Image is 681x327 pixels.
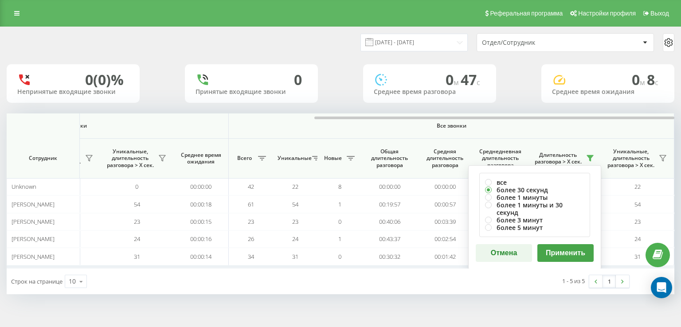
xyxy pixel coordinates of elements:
[248,183,254,191] span: 42
[362,248,417,265] td: 00:30:32
[180,152,222,165] span: Среднее время ожидания
[490,10,563,17] span: Реферальная программа
[105,148,156,169] span: Уникальные, длительность разговора > Х сек.
[14,155,72,162] span: Сотрудник
[634,183,641,191] span: 22
[248,200,254,208] span: 61
[173,248,229,265] td: 00:00:14
[173,230,229,248] td: 00:00:16
[12,183,36,191] span: Unknown
[362,213,417,230] td: 00:40:06
[417,213,473,230] td: 00:03:39
[292,253,298,261] span: 31
[12,200,55,208] span: [PERSON_NAME]
[655,78,658,87] span: c
[248,235,254,243] span: 26
[17,88,129,96] div: Непринятые входящие звонки
[12,235,55,243] span: [PERSON_NAME]
[134,200,140,208] span: 54
[651,277,672,298] div: Open Intercom Messenger
[485,194,584,201] label: более 1 минуты
[634,253,641,261] span: 31
[12,218,55,226] span: [PERSON_NAME]
[603,275,616,288] a: 1
[292,218,298,226] span: 23
[368,148,411,169] span: Общая длительность разговора
[650,10,669,17] span: Выход
[417,178,473,195] td: 00:00:00
[552,88,664,96] div: Среднее время ожидания
[173,178,229,195] td: 00:00:00
[196,88,307,96] div: Принятые входящие звонки
[338,253,341,261] span: 0
[294,71,302,88] div: 0
[485,186,584,194] label: более 30 секунд
[461,70,480,89] span: 47
[634,218,641,226] span: 23
[248,218,254,226] span: 23
[134,253,140,261] span: 31
[482,39,588,47] div: Отдел/Сотрудник
[134,218,140,226] span: 23
[647,70,658,89] span: 8
[338,183,341,191] span: 8
[278,155,309,162] span: Уникальные
[454,78,461,87] span: м
[11,277,63,285] span: Строк на странице
[69,277,76,286] div: 10
[338,200,341,208] span: 1
[255,122,648,129] span: Все звонки
[248,253,254,261] span: 34
[338,235,341,243] span: 1
[135,183,138,191] span: 0
[85,71,124,88] div: 0 (0)%
[292,200,298,208] span: 54
[362,230,417,248] td: 00:43:37
[532,152,583,165] span: Длительность разговора > Х сек.
[479,148,521,169] span: Среднедневная длительность разговора
[134,235,140,243] span: 24
[322,155,344,162] span: Новые
[424,148,466,169] span: Средняя длительность разговора
[12,253,55,261] span: [PERSON_NAME]
[362,178,417,195] td: 00:00:00
[537,244,594,262] button: Применить
[485,216,584,224] label: более 3 минут
[417,230,473,248] td: 00:02:54
[562,276,585,285] div: 1 - 5 из 5
[477,78,480,87] span: c
[578,10,636,17] span: Настройки профиля
[417,248,473,265] td: 00:01:42
[362,195,417,213] td: 00:19:57
[634,235,641,243] span: 24
[640,78,647,87] span: м
[632,70,647,89] span: 0
[292,183,298,191] span: 22
[446,70,461,89] span: 0
[485,201,584,216] label: более 1 минуты и 30 секунд
[476,244,532,262] button: Отмена
[485,179,584,186] label: все
[292,235,298,243] span: 24
[173,213,229,230] td: 00:00:15
[634,200,641,208] span: 54
[606,148,656,169] span: Уникальные, длительность разговора > Х сек.
[338,218,341,226] span: 0
[233,155,255,162] span: Всего
[173,195,229,213] td: 00:00:18
[485,224,584,231] label: более 5 минут
[374,88,485,96] div: Среднее время разговора
[417,195,473,213] td: 00:00:57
